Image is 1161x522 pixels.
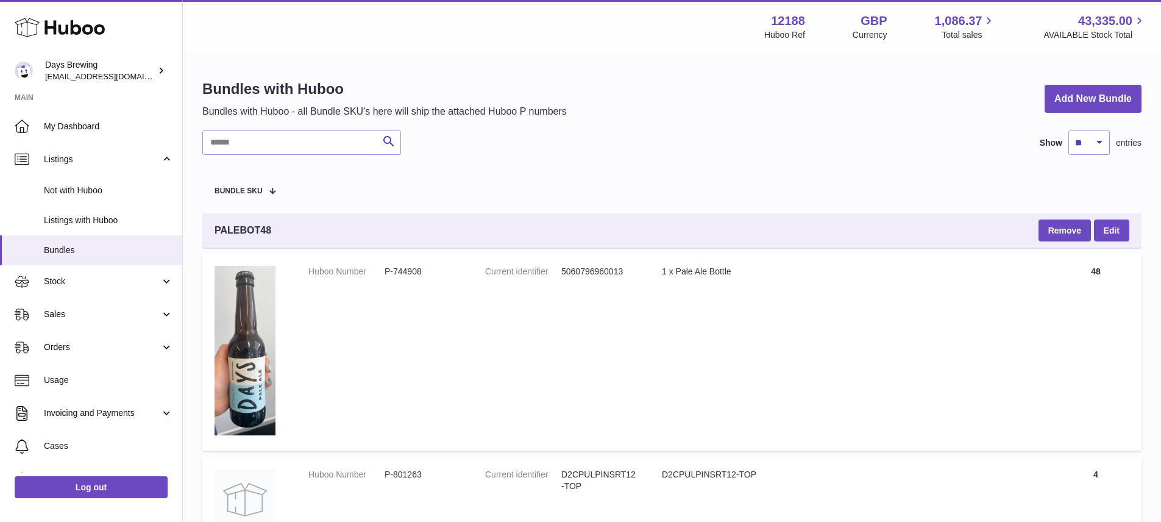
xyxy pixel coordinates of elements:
[853,29,887,41] div: Currency
[202,79,567,99] h1: Bundles with Huboo
[485,469,561,492] dt: Current identifier
[1040,137,1062,149] label: Show
[308,266,385,277] dt: Huboo Number
[385,469,461,481] dd: P-801263
[44,215,173,226] span: Listings with Huboo
[385,266,461,277] dd: P-744908
[1043,29,1146,41] span: AVAILABLE Stock Total
[935,13,996,41] a: 1,086.37 Total sales
[561,469,637,492] dd: D2CPULPINSRT12-TOP
[561,266,637,277] dd: 5060796960013
[861,13,887,29] strong: GBP
[44,154,160,165] span: Listings
[202,105,567,118] p: Bundles with Huboo - all Bundle SKU's here will ship the attached Huboo P numbers
[942,29,996,41] span: Total sales
[44,276,160,287] span: Stock
[1043,13,1146,41] a: 43,335.00 AVAILABLE Stock Total
[44,185,173,196] span: Not with Huboo
[44,309,160,320] span: Sales
[1094,220,1129,241] a: Edit
[45,59,155,82] div: Days Brewing
[1050,254,1141,451] td: 48
[44,407,160,419] span: Invoicing and Payments
[215,187,263,195] span: Bundle SKU
[45,71,179,81] span: [EMAIL_ADDRESS][DOMAIN_NAME]
[1078,13,1132,29] span: 43,335.00
[15,62,33,80] img: helena@daysbrewing.com
[662,469,1038,481] div: D2CPULPINSRT12-TOP
[44,341,160,353] span: Orders
[935,13,982,29] span: 1,086.37
[1116,137,1141,149] span: entries
[44,245,173,256] span: Bundles
[215,224,271,237] span: PALEBOT48
[1039,220,1091,241] button: Remove
[44,440,173,452] span: Cases
[1045,85,1141,113] a: Add New Bundle
[771,13,805,29] strong: 12188
[44,374,173,386] span: Usage
[764,29,805,41] div: Huboo Ref
[485,266,561,277] dt: Current identifier
[215,266,275,435] img: 1 x Pale Ale Bottle
[662,266,1038,277] div: 1 x Pale Ale Bottle
[308,469,385,481] dt: Huboo Number
[44,121,173,132] span: My Dashboard
[15,476,168,498] a: Log out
